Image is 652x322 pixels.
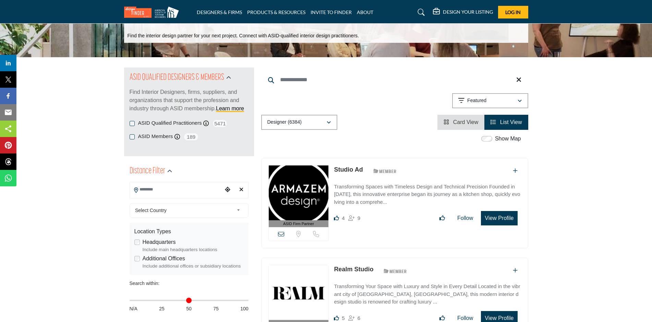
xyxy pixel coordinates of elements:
label: ASID Members [138,133,173,140]
span: Log In [505,9,521,15]
label: ASID Qualified Practitioners [138,119,202,127]
span: 6 [358,315,360,321]
a: DESIGNERS & FIRMS [197,9,242,15]
img: ASID Members Badge Icon [380,267,411,275]
span: List View [500,119,522,125]
button: Log In [498,6,528,18]
span: 9 [358,215,360,221]
i: Likes [334,215,339,221]
img: ASID Members Badge Icon [370,167,400,175]
div: Include main headquarters locations [143,246,244,253]
div: DESIGN YOUR LISTING [433,8,493,16]
button: Featured [452,93,528,108]
p: Realm Studio [334,265,373,274]
input: ASID Members checkbox [130,134,135,139]
p: Featured [467,97,486,104]
span: 189 [183,133,199,141]
a: Learn more [216,106,244,111]
i: Likes [334,315,339,321]
span: 4 [342,215,345,221]
input: Search Keyword [261,72,528,88]
p: Transforming Spaces with Timeless Design and Technical Precision Founded in [DATE], this innovati... [334,183,521,206]
button: Like listing [435,211,449,225]
button: Designer (6384) [261,115,337,130]
span: 100 [240,305,248,312]
input: Search Location [130,183,222,196]
p: Transforming Your Space with Luxury and Style in Every Detail Located in the vibrant city of [GEO... [334,283,521,306]
input: ASID Qualified Practitioners checkbox [130,121,135,126]
span: Card View [453,119,479,125]
label: Additional Offices [143,255,185,263]
p: Designer (6384) [267,119,302,126]
label: Headquarters [143,238,176,246]
img: Studio Ad [269,165,329,220]
a: Add To List [513,168,518,174]
a: Transforming Your Space with Luxury and Style in Every Detail Located in the vibrant city of [GEO... [334,278,521,306]
div: Include additional offices or subsidiary locations [143,263,244,270]
div: Location Types [134,227,244,236]
a: Transforming Spaces with Timeless Design and Technical Precision Founded in [DATE], this innovati... [334,179,521,206]
span: 5471 [212,119,228,128]
li: List View [484,115,528,130]
a: PRODUCTS & RESOURCES [247,9,305,15]
span: 75 [213,305,219,312]
div: Clear search location [236,183,246,197]
label: Show Map [495,135,521,143]
button: View Profile [481,211,517,225]
div: Search within: [130,280,249,287]
button: Follow [453,211,478,225]
a: Add To List [513,268,518,273]
h2: ASID QUALIFIED DESIGNERS & MEMBERS [130,72,224,84]
li: Card View [437,115,484,130]
span: 50 [186,305,192,312]
h5: DESIGN YOUR LISTING [443,9,493,15]
a: INVITE TO FINDER [311,9,352,15]
div: Choose your current location [222,183,233,197]
a: Realm Studio [334,266,373,273]
p: Studio Ad [334,165,363,174]
a: View Card [444,119,478,125]
span: N/A [130,305,137,312]
span: Select Country [135,206,234,214]
span: ASID Firm Partner [283,221,314,227]
a: Search [411,7,429,18]
a: View List [491,119,522,125]
p: Find Interior Designers, firms, suppliers, and organizations that support the profession and indu... [130,88,249,113]
a: ASID Firm Partner [269,165,329,227]
p: Find the interior design partner for your next project. Connect with ASID-qualified interior desi... [128,33,359,39]
a: Studio Ad [334,166,363,173]
h2: Distance Filter [130,165,165,177]
img: Site Logo [124,7,182,18]
div: Followers [348,214,360,222]
span: 5 [342,315,345,321]
img: Realm Studio [269,265,329,320]
span: 25 [159,305,165,312]
a: ABOUT [357,9,373,15]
